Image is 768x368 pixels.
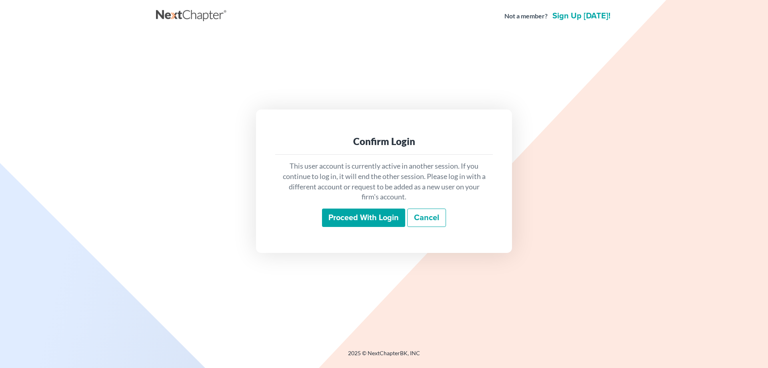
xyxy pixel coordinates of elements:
[407,209,446,227] a: Cancel
[551,12,612,20] a: Sign up [DATE]!
[156,349,612,364] div: 2025 © NextChapterBK, INC
[282,161,486,202] p: This user account is currently active in another session. If you continue to log in, it will end ...
[282,135,486,148] div: Confirm Login
[322,209,405,227] input: Proceed with login
[504,12,548,21] strong: Not a member?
